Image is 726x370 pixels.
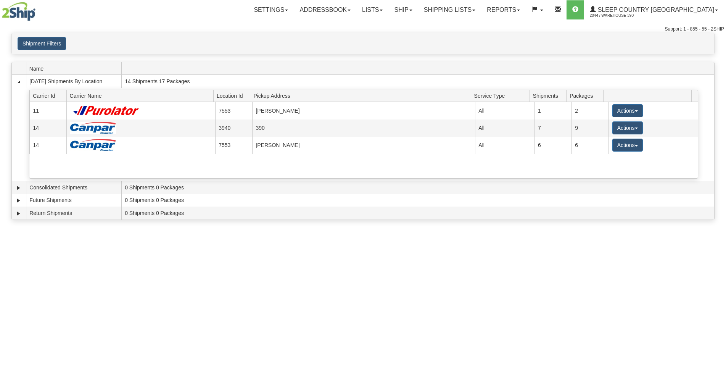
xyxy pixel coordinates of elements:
span: Pickup Address [253,90,471,102]
a: Expand [15,184,23,192]
td: 9 [571,120,608,137]
img: Canpar [70,122,116,134]
a: Lists [356,0,388,19]
td: All [475,102,534,119]
img: Purolator [70,105,142,116]
a: Shipping lists [418,0,481,19]
td: 7 [534,120,571,137]
span: Carrier Name [70,90,214,102]
a: Expand [15,197,23,204]
span: Sleep Country [GEOGRAPHIC_DATA] [596,6,714,13]
a: Expand [15,210,23,217]
td: 2 [571,102,608,119]
td: 3940 [215,120,252,137]
img: Canpar [70,139,116,151]
td: [DATE] Shipments By Location [26,75,121,88]
a: Settings [248,0,294,19]
a: Addressbook [294,0,356,19]
td: 0 Shipments 0 Packages [121,194,714,207]
div: Support: 1 - 855 - 55 - 2SHIP [2,26,724,32]
td: 6 [534,137,571,154]
td: 14 [29,120,66,137]
a: Sleep Country [GEOGRAPHIC_DATA] 2044 / Warehouse 390 [584,0,724,19]
td: 390 [252,120,475,137]
td: 0 Shipments 0 Packages [121,207,714,220]
td: 14 [29,137,66,154]
td: Return Shipments [26,207,121,220]
td: Consolidated Shipments [26,181,121,194]
span: Carrier Id [33,90,66,102]
span: Name [29,63,121,74]
td: 7553 [215,102,252,119]
button: Actions [612,139,643,152]
td: 14 Shipments 17 Packages [121,75,714,88]
a: Reports [481,0,526,19]
button: Actions [612,121,643,134]
span: Service Type [474,90,530,102]
a: Ship [388,0,418,19]
span: Location Id [217,90,250,102]
td: All [475,137,534,154]
button: Actions [612,104,643,117]
td: 6 [571,137,608,154]
td: [PERSON_NAME] [252,137,475,154]
button: Shipment Filters [18,37,66,50]
td: 7553 [215,137,252,154]
td: 11 [29,102,66,119]
td: 1 [534,102,571,119]
td: 0 Shipments 0 Packages [121,181,714,194]
td: [PERSON_NAME] [252,102,475,119]
span: Shipments [533,90,567,102]
img: logo2044.jpg [2,2,35,21]
a: Collapse [15,78,23,86]
td: All [475,120,534,137]
span: 2044 / Warehouse 390 [590,12,647,19]
td: Future Shipments [26,194,121,207]
span: Packages [570,90,603,102]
